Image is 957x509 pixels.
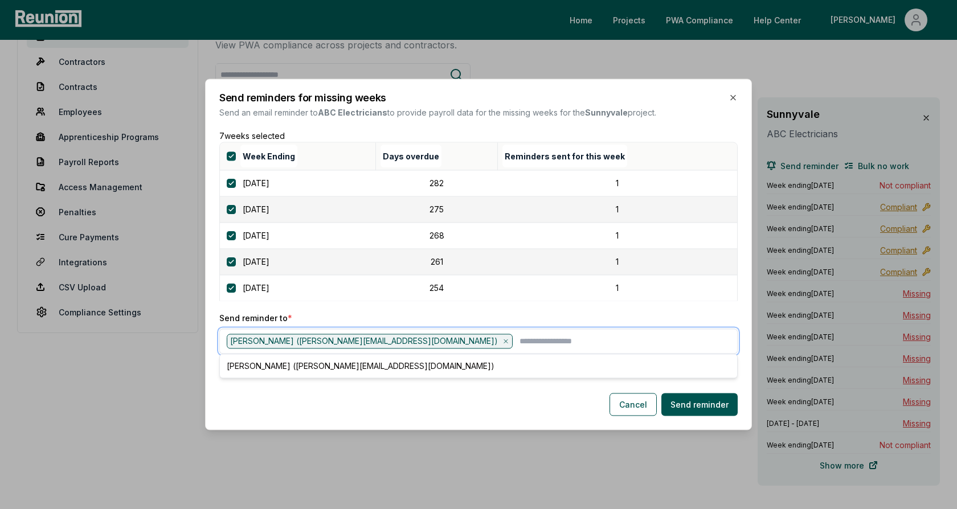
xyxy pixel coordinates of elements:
div: [DATE] [227,282,375,294]
div: 1 [505,229,730,241]
button: Reminders sent for this week [502,145,627,167]
p: 7 weeks selected [219,130,738,142]
div: [DATE] [227,256,375,268]
div: 261 [382,256,490,268]
div: 254 [382,282,490,294]
p: Send an email reminder to to provide payroll data for the missing weeks for the project. [219,106,656,118]
b: Sunnyvale [585,108,628,117]
div: 268 [382,229,490,241]
button: Send reminder [661,393,738,416]
button: Days overdue [381,145,441,167]
h2: Send reminders for missing weeks [219,93,386,103]
div: 282 [382,177,490,189]
div: [DATE] [227,177,375,189]
div: [PERSON_NAME] ([PERSON_NAME][EMAIL_ADDRESS][DOMAIN_NAME]) [222,357,735,376]
button: Week Ending [240,145,297,167]
div: [DATE] [227,203,375,215]
p: Send reminder to [219,312,738,324]
div: 1 [505,282,730,294]
div: 275 [382,203,490,215]
b: ABC Electricians [318,108,387,117]
div: [DATE] [227,229,375,241]
div: 1 [505,256,730,268]
button: Cancel [610,393,657,416]
div: 1 [505,203,730,215]
div: [PERSON_NAME] ([PERSON_NAME][EMAIL_ADDRESS][DOMAIN_NAME]) [227,334,513,348]
div: 1 [505,177,730,189]
div: Suggestions [219,354,738,379]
